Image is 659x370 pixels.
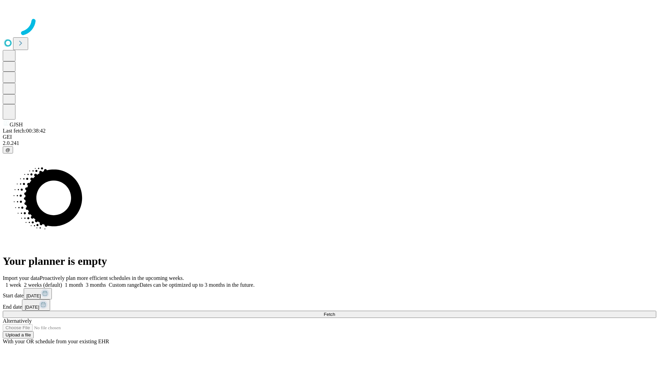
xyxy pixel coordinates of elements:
[139,282,254,288] span: Dates can be optimized up to 3 months in the future.
[3,288,656,299] div: Start date
[5,282,21,288] span: 1 week
[5,147,10,152] span: @
[3,134,656,140] div: GEI
[26,293,41,298] span: [DATE]
[40,275,184,281] span: Proactively plan more efficient schedules in the upcoming weeks.
[3,140,656,146] div: 2.0.241
[3,255,656,268] h1: Your planner is empty
[3,128,46,134] span: Last fetch: 00:38:42
[24,288,52,299] button: [DATE]
[24,282,62,288] span: 2 weeks (default)
[324,312,335,317] span: Fetch
[3,331,34,338] button: Upload a file
[25,305,39,310] span: [DATE]
[22,299,50,311] button: [DATE]
[3,338,109,344] span: With your OR schedule from your existing EHR
[10,122,23,127] span: GJSH
[109,282,139,288] span: Custom range
[3,146,13,153] button: @
[3,275,40,281] span: Import your data
[3,299,656,311] div: End date
[3,318,32,324] span: Alternatively
[3,311,656,318] button: Fetch
[65,282,83,288] span: 1 month
[86,282,106,288] span: 3 months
